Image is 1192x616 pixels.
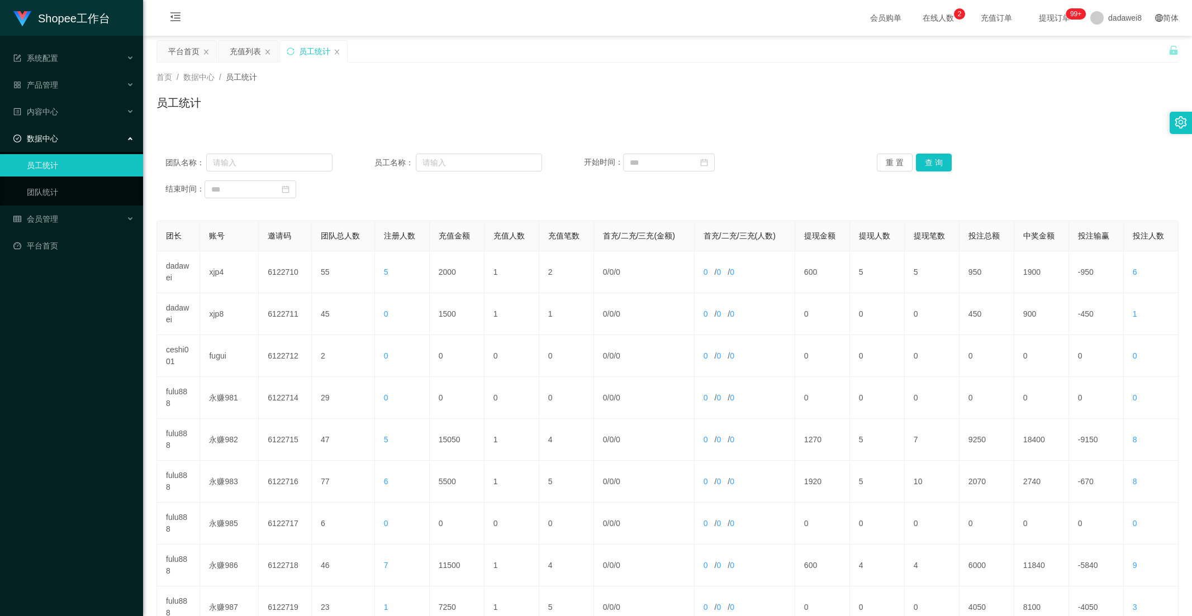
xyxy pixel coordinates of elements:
[166,231,182,240] span: 团长
[850,251,905,293] td: 5
[1133,477,1137,486] span: 8
[616,309,620,318] span: 0
[493,231,525,240] span: 充值人数
[704,231,776,240] span: 首充/二充/三充(人数)
[1069,293,1124,335] td: -450
[416,154,542,171] input: 请输入
[609,309,614,318] span: 0
[716,435,721,444] span: 0
[259,503,312,545] td: 6122717
[264,49,271,55] i: 图标: close
[695,545,795,586] td: / /
[485,461,539,503] td: 1
[1014,545,1069,586] td: 11840
[695,419,795,461] td: / /
[206,154,333,171] input: 请输入
[850,545,905,586] td: 4
[730,435,734,444] span: 0
[716,519,721,528] span: 0
[730,561,734,570] span: 0
[539,335,594,377] td: 0
[430,377,485,419] td: 0
[1078,231,1109,240] span: 投注输赢
[1133,268,1137,276] span: 6
[594,335,695,377] td: / /
[1066,8,1086,20] sup: 221
[259,377,312,419] td: 6122714
[13,80,58,89] span: 产品管理
[485,251,539,293] td: 1
[905,377,960,419] td: 0
[157,545,200,586] td: fulu888
[795,293,850,335] td: 0
[1133,309,1137,318] span: 1
[1133,231,1164,240] span: 投注人数
[548,231,580,240] span: 充值笔数
[603,519,607,528] span: 0
[13,235,134,257] a: 图标: dashboard平台首页
[200,545,259,586] td: 永赚986
[603,393,607,402] span: 0
[384,393,388,402] span: 0
[200,251,259,293] td: xjp4
[795,503,850,545] td: 0
[700,159,708,166] i: 图标: calendar
[384,477,388,486] span: 6
[219,73,221,82] span: /
[334,49,340,55] i: 图标: close
[594,419,695,461] td: / /
[716,268,721,276] span: 0
[916,154,952,171] button: 查 询
[616,561,620,570] span: 0
[1169,45,1179,55] i: 图标: unlock
[859,231,890,240] span: 提现人数
[259,335,312,377] td: 6122712
[905,503,960,545] td: 0
[312,419,375,461] td: 47
[1133,435,1137,444] span: 8
[200,503,259,545] td: 永赚985
[374,157,415,169] span: 员工名称：
[905,419,960,461] td: 7
[200,419,259,461] td: 永赚982
[312,293,375,335] td: 45
[430,503,485,545] td: 0
[960,461,1014,503] td: 2070
[312,335,375,377] td: 2
[384,351,388,360] span: 0
[730,351,734,360] span: 0
[716,603,721,612] span: 0
[609,268,614,276] span: 0
[914,231,945,240] span: 提现笔数
[716,309,721,318] span: 0
[695,377,795,419] td: / /
[312,461,375,503] td: 77
[1033,14,1076,22] span: 提现订单
[905,335,960,377] td: 0
[312,377,375,419] td: 29
[157,293,200,335] td: dadawei
[695,251,795,293] td: / /
[539,461,594,503] td: 5
[616,519,620,528] span: 0
[13,215,21,223] i: 图标: table
[594,503,695,545] td: / /
[13,11,31,27] img: logo.9652507e.png
[616,477,620,486] span: 0
[609,435,614,444] span: 0
[539,545,594,586] td: 4
[695,503,795,545] td: / /
[730,603,734,612] span: 0
[312,251,375,293] td: 55
[485,335,539,377] td: 0
[209,231,225,240] span: 账号
[200,377,259,419] td: 永赚981
[439,231,470,240] span: 充值金额
[1133,519,1137,528] span: 0
[430,461,485,503] td: 5500
[958,8,962,20] p: 2
[795,545,850,586] td: 600
[384,435,388,444] span: 5
[704,268,708,276] span: 0
[157,503,200,545] td: fulu888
